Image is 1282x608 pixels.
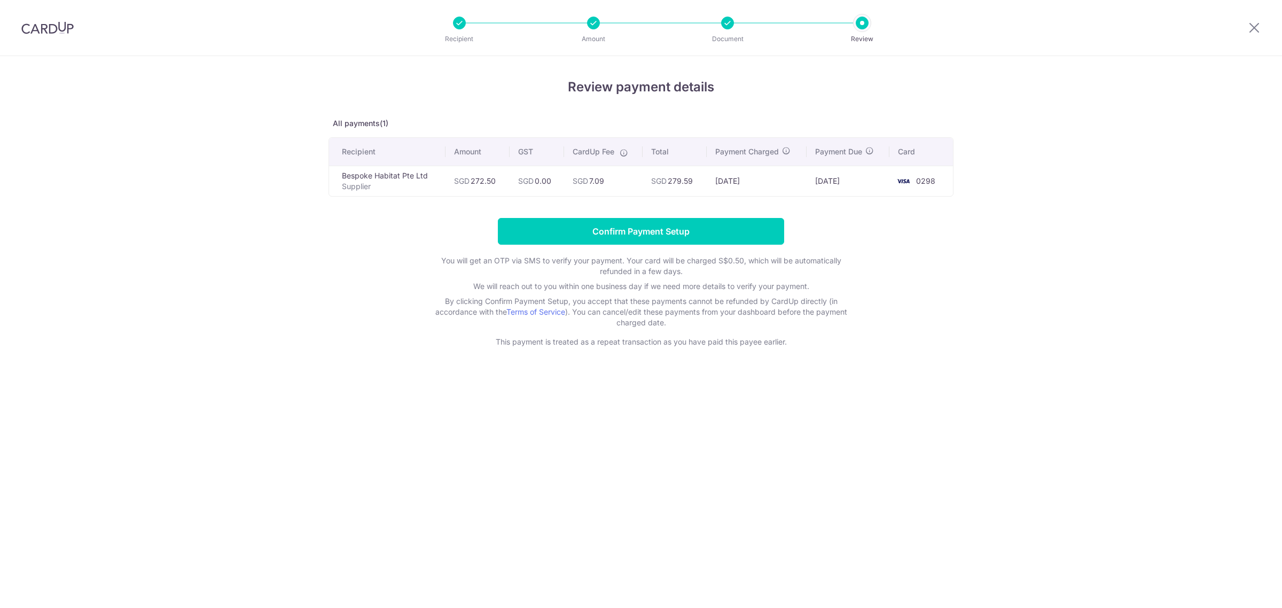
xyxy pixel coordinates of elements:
[573,176,588,185] span: SGD
[893,175,914,188] img: <span class="translation_missing" title="translation missing: en.account_steps.new_confirm_form.b...
[329,138,445,166] th: Recipient
[427,281,855,292] p: We will reach out to you within one business day if we need more details to verify your payment.
[510,138,564,166] th: GST
[707,166,807,196] td: [DATE]
[342,181,437,192] p: Supplier
[510,166,564,196] td: 0.00
[1214,576,1271,603] iframe: Opens a widget where you can find more information
[445,166,509,196] td: 272.50
[518,176,534,185] span: SGD
[329,166,445,196] td: Bespoke Habitat Pte Ltd
[506,307,565,316] a: Terms of Service
[651,176,667,185] span: SGD
[445,138,509,166] th: Amount
[21,21,74,34] img: CardUp
[554,34,633,44] p: Amount
[329,118,953,129] p: All payments(1)
[498,218,784,245] input: Confirm Payment Setup
[454,176,470,185] span: SGD
[427,255,855,277] p: You will get an OTP via SMS to verify your payment. Your card will be charged S$0.50, which will ...
[807,166,889,196] td: [DATE]
[564,166,643,196] td: 7.09
[643,166,706,196] td: 279.59
[889,138,953,166] th: Card
[329,77,953,97] h4: Review payment details
[643,138,706,166] th: Total
[823,34,902,44] p: Review
[815,146,862,157] span: Payment Due
[420,34,499,44] p: Recipient
[427,337,855,347] p: This payment is treated as a repeat transaction as you have paid this payee earlier.
[688,34,767,44] p: Document
[715,146,779,157] span: Payment Charged
[427,296,855,328] p: By clicking Confirm Payment Setup, you accept that these payments cannot be refunded by CardUp di...
[573,146,614,157] span: CardUp Fee
[916,176,935,185] span: 0298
